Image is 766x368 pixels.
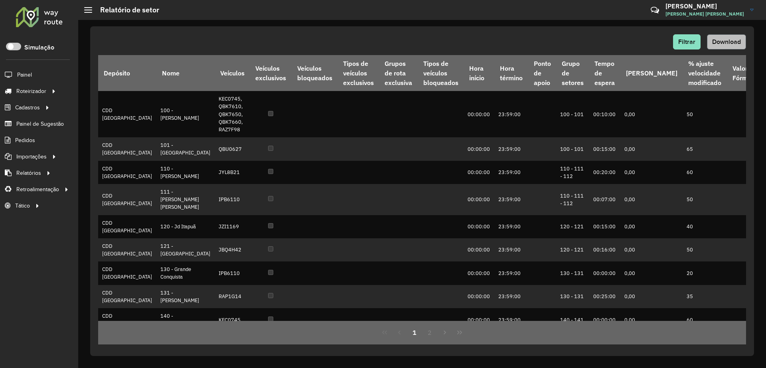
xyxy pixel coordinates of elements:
[620,261,683,285] td: 0,00
[215,55,250,91] th: Veículos
[452,325,467,340] button: Last Page
[24,43,54,52] label: Simulação
[683,308,727,331] td: 60
[683,91,727,137] td: 50
[156,55,215,91] th: Nome
[556,161,589,184] td: 110 - 111 - 112
[464,137,494,160] td: 00:00:00
[98,261,156,285] td: CDD [GEOGRAPHIC_DATA]
[379,55,418,91] th: Grupos de rota exclusiva
[620,238,683,261] td: 0,00
[17,71,32,79] span: Painel
[215,161,250,184] td: JYL8B21
[589,261,620,285] td: 00:00:00
[528,55,556,91] th: Ponto de apoio
[156,161,215,184] td: 110 - [PERSON_NAME]
[494,261,528,285] td: 23:59:00
[494,308,528,331] td: 23:59:00
[422,325,437,340] button: 2
[156,261,215,285] td: 130 - Grande Conquista
[464,184,494,215] td: 00:00:00
[156,285,215,308] td: 131 - [PERSON_NAME]
[156,91,215,137] td: 100 - [PERSON_NAME]
[620,285,683,308] td: 0,00
[683,55,727,91] th: % ajuste velocidade modificado
[620,55,683,91] th: [PERSON_NAME]
[15,202,30,210] span: Tático
[494,91,528,137] td: 23:59:00
[464,308,494,331] td: 00:00:00
[464,215,494,238] td: 00:00:00
[215,91,250,137] td: KEC0745, QBK7610, QBK7650, QBK7660, RAZ7F98
[589,161,620,184] td: 00:20:00
[620,215,683,238] td: 0,00
[437,325,452,340] button: Next Page
[92,6,159,14] h2: Relatório de setor
[215,184,250,215] td: IPB6110
[16,152,47,161] span: Importações
[16,169,41,177] span: Relatórios
[556,285,589,308] td: 130 - 131
[494,184,528,215] td: 23:59:00
[156,238,215,261] td: 121 - [GEOGRAPHIC_DATA]
[678,38,695,45] span: Filtrar
[556,215,589,238] td: 120 - 121
[494,238,528,261] td: 23:59:00
[494,55,528,91] th: Hora término
[98,91,156,137] td: CDD [GEOGRAPHIC_DATA]
[556,184,589,215] td: 110 - 111 - 112
[215,215,250,238] td: JZI1169
[98,215,156,238] td: CDD [GEOGRAPHIC_DATA]
[464,285,494,308] td: 00:00:00
[494,161,528,184] td: 23:59:00
[292,55,338,91] th: Veículos bloqueados
[556,238,589,261] td: 120 - 121
[683,137,727,160] td: 65
[494,137,528,160] td: 23:59:00
[556,137,589,160] td: 100 - 101
[665,2,744,10] h3: [PERSON_NAME]
[98,161,156,184] td: CDD [GEOGRAPHIC_DATA]
[620,137,683,160] td: 0,00
[683,161,727,184] td: 60
[464,55,494,91] th: Hora início
[407,325,422,340] button: 1
[589,55,620,91] th: Tempo de espera
[15,103,40,112] span: Cadastros
[712,38,741,45] span: Download
[589,215,620,238] td: 00:15:00
[98,285,156,308] td: CDD [GEOGRAPHIC_DATA]
[16,120,64,128] span: Painel de Sugestão
[683,215,727,238] td: 40
[15,136,35,144] span: Pedidos
[98,137,156,160] td: CDD [GEOGRAPHIC_DATA]
[683,238,727,261] td: 50
[589,137,620,160] td: 00:15:00
[156,308,215,331] td: 140 - [PERSON_NAME]
[589,285,620,308] td: 00:25:00
[620,161,683,184] td: 0,00
[683,184,727,215] td: 50
[215,238,250,261] td: JBQ4H42
[156,215,215,238] td: 120 - Jd Itapuã
[589,238,620,261] td: 00:16:00
[673,34,701,49] button: Filtrar
[215,285,250,308] td: RAP1G14
[665,10,744,18] span: [PERSON_NAME] [PERSON_NAME]
[556,55,589,91] th: Grupo de setores
[683,285,727,308] td: 35
[727,55,762,91] th: Valor Fórmula
[418,55,464,91] th: Tipos de veículos bloqueados
[98,55,156,91] th: Depósito
[556,308,589,331] td: 140 - 141
[620,91,683,137] td: 0,00
[250,55,291,91] th: Veículos exclusivos
[464,261,494,285] td: 00:00:00
[464,161,494,184] td: 00:00:00
[215,308,250,331] td: KEC0745
[156,184,215,215] td: 111 - [PERSON_NAME] [PERSON_NAME]
[620,308,683,331] td: 0,00
[215,261,250,285] td: IPB6110
[338,55,379,91] th: Tipos de veículos exclusivos
[156,137,215,160] td: 101 - [GEOGRAPHIC_DATA]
